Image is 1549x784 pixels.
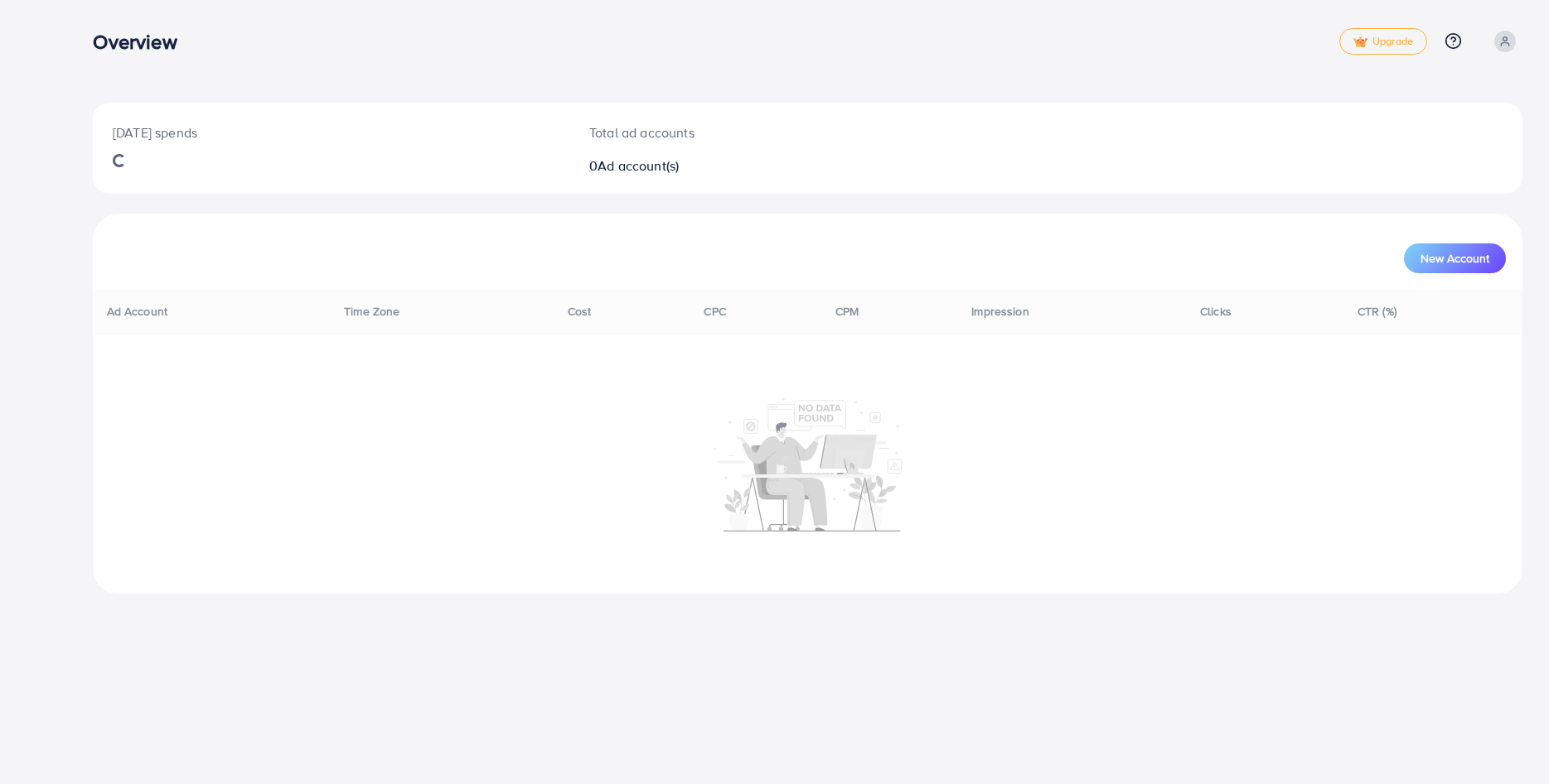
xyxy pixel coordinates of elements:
p: [DATE] spends [113,123,549,142]
button: New Account [1404,243,1506,273]
p: Total ad accounts [589,123,907,142]
h2: 0 [589,158,907,174]
a: tickUpgrade [1339,28,1427,55]
h3: Overview [93,30,190,54]
span: Ad account(s) [598,156,679,175]
span: Upgrade [1353,36,1413,48]
span: New Account [1421,253,1489,264]
img: tick [1353,36,1367,48]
